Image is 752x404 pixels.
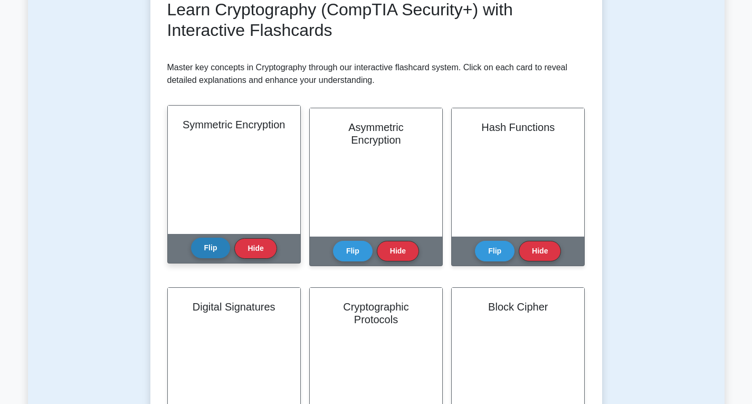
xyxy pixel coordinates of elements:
button: Flip [475,241,515,261]
button: Flip [333,241,373,261]
h2: Cryptographic Protocols [322,300,430,326]
p: Master key concepts in Cryptography through our interactive flashcard system. Click on each card ... [167,61,585,87]
button: Hide [519,241,561,261]
button: Flip [191,238,231,258]
h2: Block Cipher [464,300,572,313]
h2: Digital Signatures [180,300,288,313]
h2: Hash Functions [464,121,572,134]
button: Hide [377,241,419,261]
button: Hide [234,238,277,259]
h2: Symmetric Encryption [180,118,288,131]
h2: Asymmetric Encryption [322,121,430,146]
